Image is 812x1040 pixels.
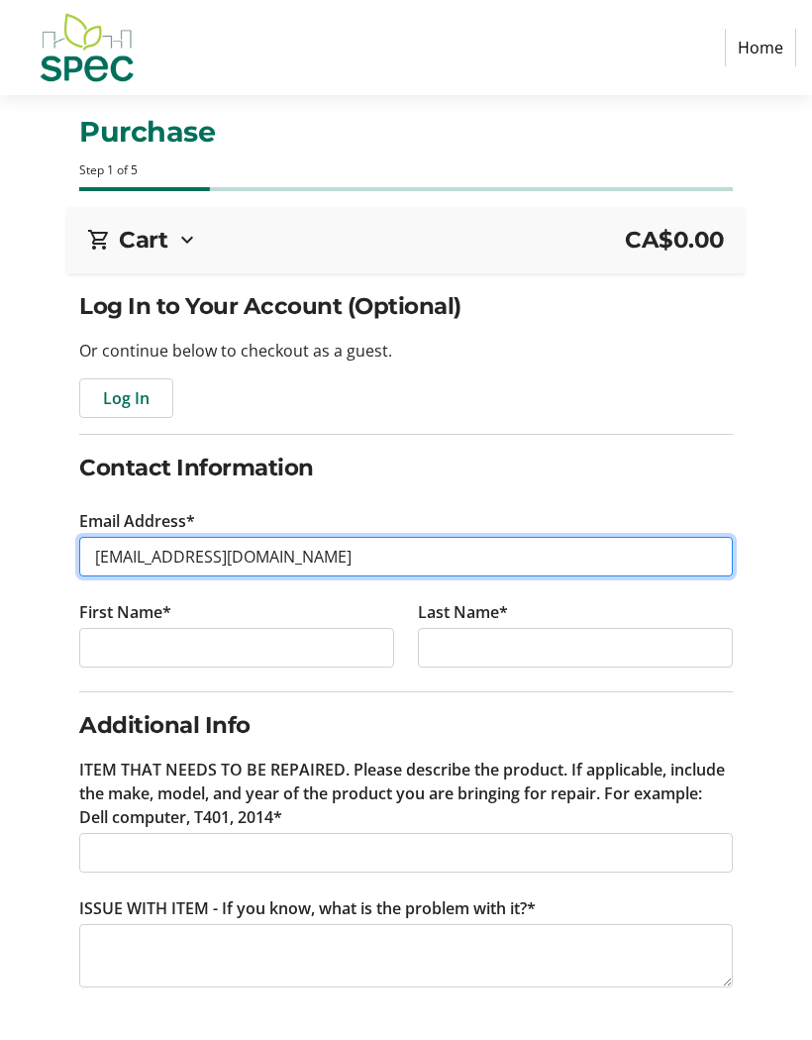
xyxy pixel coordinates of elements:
p: Or continue below to checkout as a guest. [79,339,732,363]
label: Email Address* [79,509,195,533]
div: CartCA$0.00 [87,223,724,257]
span: Log In [103,386,150,410]
button: Log In [79,378,173,418]
h2: Cart [119,223,167,257]
h2: Contact Information [79,451,732,484]
label: ISSUE WITH ITEM - If you know, what is the problem with it?* [79,896,536,920]
label: ITEM THAT NEEDS TO BE REPAIRED. Please describe the product. If applicable, include the make, mod... [79,758,732,829]
img: SPEC's Logo [16,8,156,87]
a: Home [725,29,796,66]
label: First Name* [79,600,171,624]
h2: Additional Info [79,708,732,742]
span: CA$0.00 [625,223,725,257]
h1: Purchase [79,111,732,154]
h2: Log In to Your Account (Optional) [79,289,732,323]
label: Last Name* [418,600,508,624]
div: Step 1 of 5 [79,161,732,179]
